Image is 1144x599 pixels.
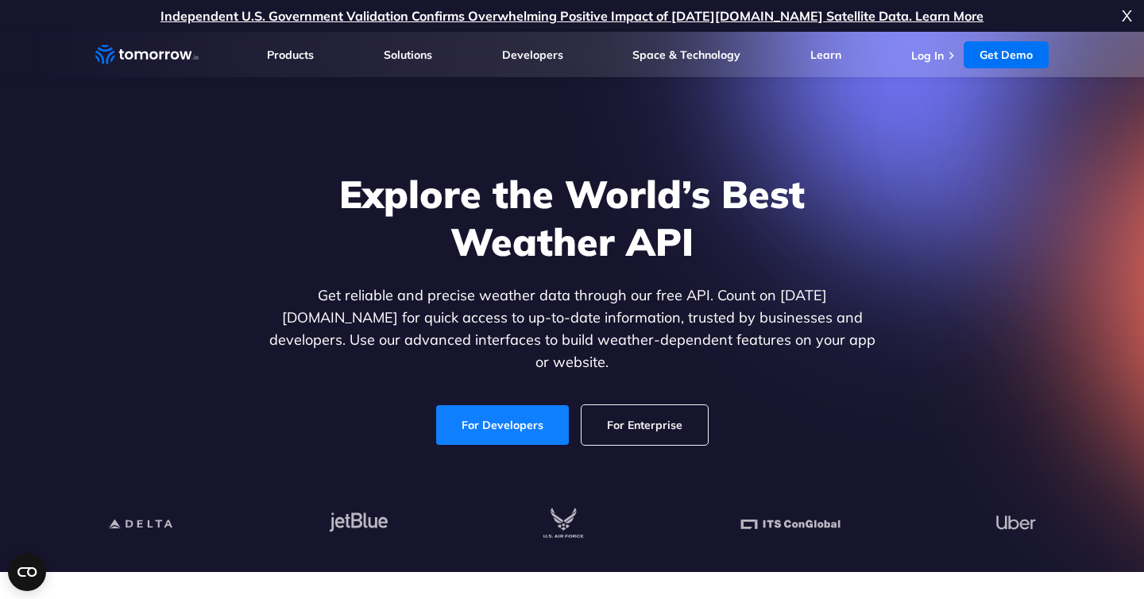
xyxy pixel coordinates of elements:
[632,48,740,62] a: Space & Technology
[384,48,432,62] a: Solutions
[95,43,199,67] a: Home link
[8,553,46,591] button: Open CMP widget
[582,405,708,445] a: For Enterprise
[911,48,944,63] a: Log In
[436,405,569,445] a: For Developers
[160,8,984,24] a: Independent U.S. Government Validation Confirms Overwhelming Positive Impact of [DATE][DOMAIN_NAM...
[810,48,841,62] a: Learn
[267,48,314,62] a: Products
[265,284,879,373] p: Get reliable and precise weather data through our free API. Count on [DATE][DOMAIN_NAME] for quic...
[502,48,563,62] a: Developers
[964,41,1049,68] a: Get Demo
[265,170,879,265] h1: Explore the World’s Best Weather API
